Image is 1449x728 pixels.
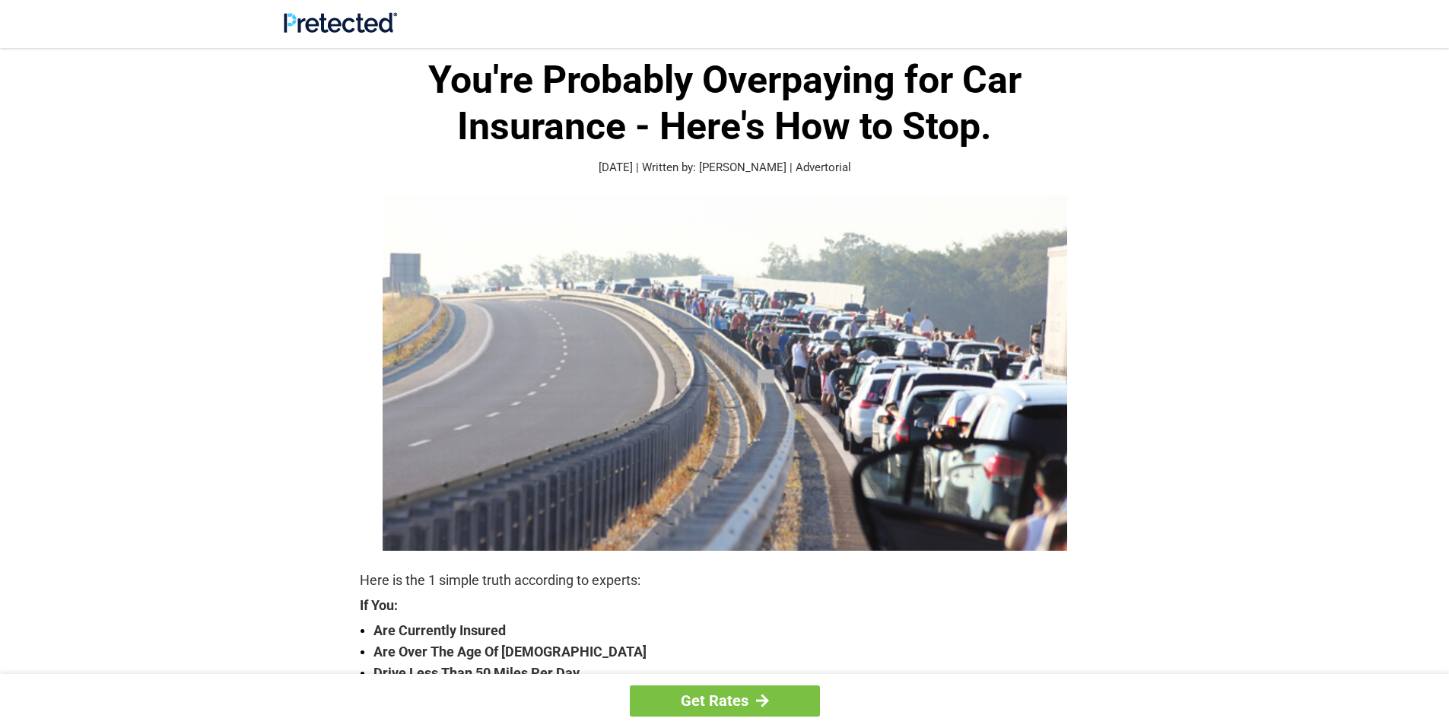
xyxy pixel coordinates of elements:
p: [DATE] | Written by: [PERSON_NAME] | Advertorial [360,159,1090,176]
strong: If You: [360,599,1090,612]
strong: Are Over The Age Of [DEMOGRAPHIC_DATA] [373,641,1090,663]
h1: You're Probably Overpaying for Car Insurance - Here's How to Stop. [360,57,1090,150]
strong: Are Currently Insured [373,620,1090,641]
a: Site Logo [284,21,397,36]
img: Site Logo [284,12,397,33]
p: Here is the 1 simple truth according to experts: [360,570,1090,591]
a: Get Rates [630,685,820,717]
strong: Drive Less Than 50 Miles Per Day [373,663,1090,684]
